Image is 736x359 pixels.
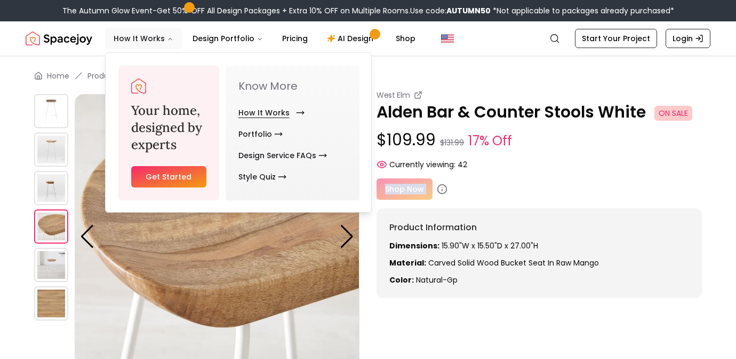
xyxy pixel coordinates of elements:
[491,5,674,16] span: *Not applicable to packages already purchased*
[318,28,385,49] a: AI Design
[34,248,68,282] img: https://storage.googleapis.com/spacejoy-main/assets/5f56b20ffd1c6f001c5523c8/product_6_9cf34chnfekk
[468,131,512,151] small: 17% Off
[238,166,286,188] a: Style Quiz
[377,130,702,151] p: $109.99
[47,71,69,81] a: Home
[428,257,599,268] span: Carved solid wood bucket seat in Raw Mango
[34,132,68,167] img: https://storage.googleapis.com/spacejoy-main/assets/5f56b20ffd1c6f001c5523c8/product_1_di8bh3ohkge
[34,171,68,205] img: https://storage.googleapis.com/spacejoy-main/assets/5f56b20ffd1c6f001c5523c8/product_2_knc7d2h05ba
[87,71,138,81] a: Product-view
[446,5,491,16] b: AUTUMN50
[389,240,439,251] strong: Dimensions:
[274,28,316,49] a: Pricing
[666,29,710,48] a: Login
[410,5,491,16] span: Use code:
[131,102,206,153] h3: Your home, designed by experts
[389,159,455,170] span: Currently viewing:
[34,286,68,321] img: https://storage.googleapis.com/spacejoy-main/assets/5f56b20ffd1c6f001c5523c8/product_7_lmebg7h5dpa
[389,221,689,234] h6: Product Information
[131,166,206,188] a: Get Started
[34,94,68,128] img: https://storage.googleapis.com/spacejoy-main/assets/5f56b20ffd1c6f001c5523c8/product_0_mnd8ji3fb2ig
[440,137,464,148] small: $131.99
[106,53,372,213] div: How It Works
[654,106,692,121] span: ON SALE
[26,28,92,49] img: Spacejoy Logo
[131,79,146,93] a: Spacejoy
[26,21,710,56] nav: Global
[575,29,657,48] a: Start Your Project
[131,79,146,93] img: Spacejoy Logo
[377,90,410,100] small: West Elm
[387,28,424,49] a: Shop
[458,159,467,170] span: 42
[105,28,182,49] button: How It Works
[441,32,454,45] img: United States
[26,28,92,49] a: Spacejoy
[389,257,426,268] strong: Material:
[238,123,283,145] a: Portfolio
[389,240,689,251] p: 15.90"W x 15.50"D x 27.00"H
[238,145,327,166] a: Design Service FAQs
[34,71,702,81] nav: breadcrumb
[238,79,347,93] p: Know More
[105,28,424,49] nav: Main
[377,103,702,122] p: Alden Bar & Counter Stools White
[34,209,68,244] img: https://storage.googleapis.com/spacejoy-main/assets/5f56b20ffd1c6f001c5523c8/product_5_g5ig8jd3gpo
[389,275,414,285] strong: Color:
[238,102,300,123] a: How It Works
[184,28,271,49] button: Design Portfolio
[62,5,674,16] div: The Autumn Glow Event-Get 50% OFF All Design Packages + Extra 10% OFF on Multiple Rooms.
[416,275,458,285] span: natural-gp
